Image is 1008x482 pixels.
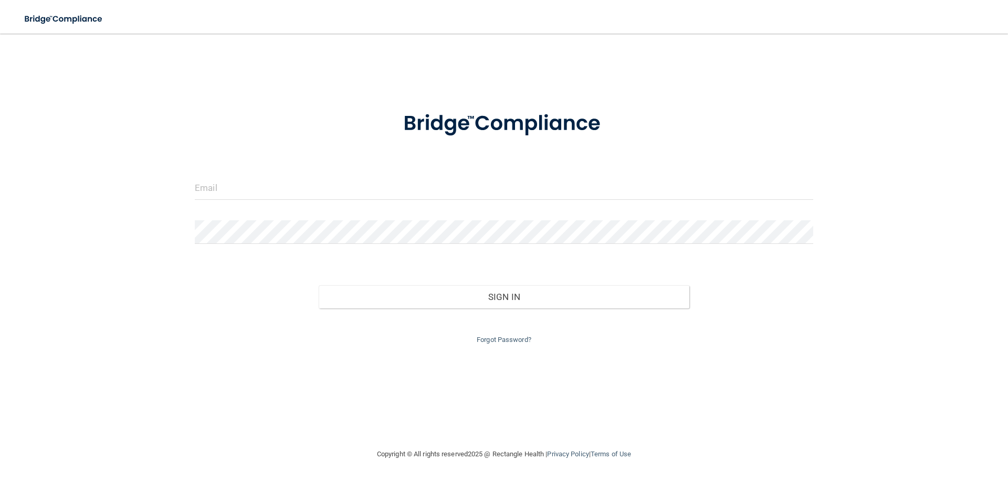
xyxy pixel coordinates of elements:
[312,437,696,471] div: Copyright © All rights reserved 2025 @ Rectangle Health | |
[547,450,589,458] a: Privacy Policy
[16,8,112,30] img: bridge_compliance_login_screen.278c3ca4.svg
[477,336,531,344] a: Forgot Password?
[382,97,626,151] img: bridge_compliance_login_screen.278c3ca4.svg
[591,450,631,458] a: Terms of Use
[319,285,690,308] button: Sign In
[195,176,813,200] input: Email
